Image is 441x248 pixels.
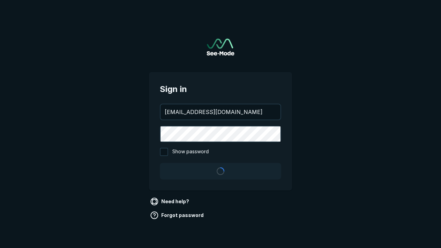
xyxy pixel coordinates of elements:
a: Forgot password [149,210,206,221]
span: Sign in [160,83,281,95]
a: Go to sign in [207,39,234,55]
input: your@email.com [161,104,280,120]
a: Need help? [149,196,192,207]
img: See-Mode Logo [207,39,234,55]
span: Show password [172,148,209,156]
